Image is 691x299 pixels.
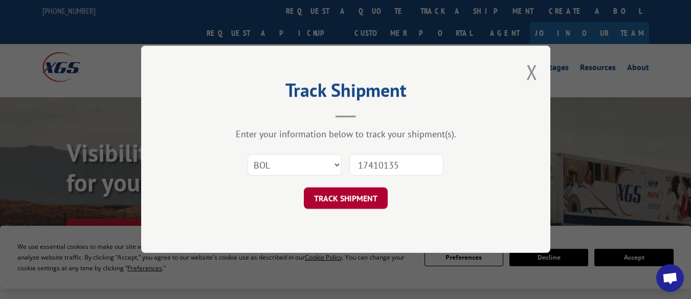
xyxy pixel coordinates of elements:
[349,155,443,176] input: Number(s)
[192,129,499,140] div: Enter your information below to track your shipment(s).
[304,188,388,209] button: TRACK SHIPMENT
[526,58,538,86] button: Close modal
[192,83,499,102] h2: Track Shipment
[656,264,684,292] div: Open chat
